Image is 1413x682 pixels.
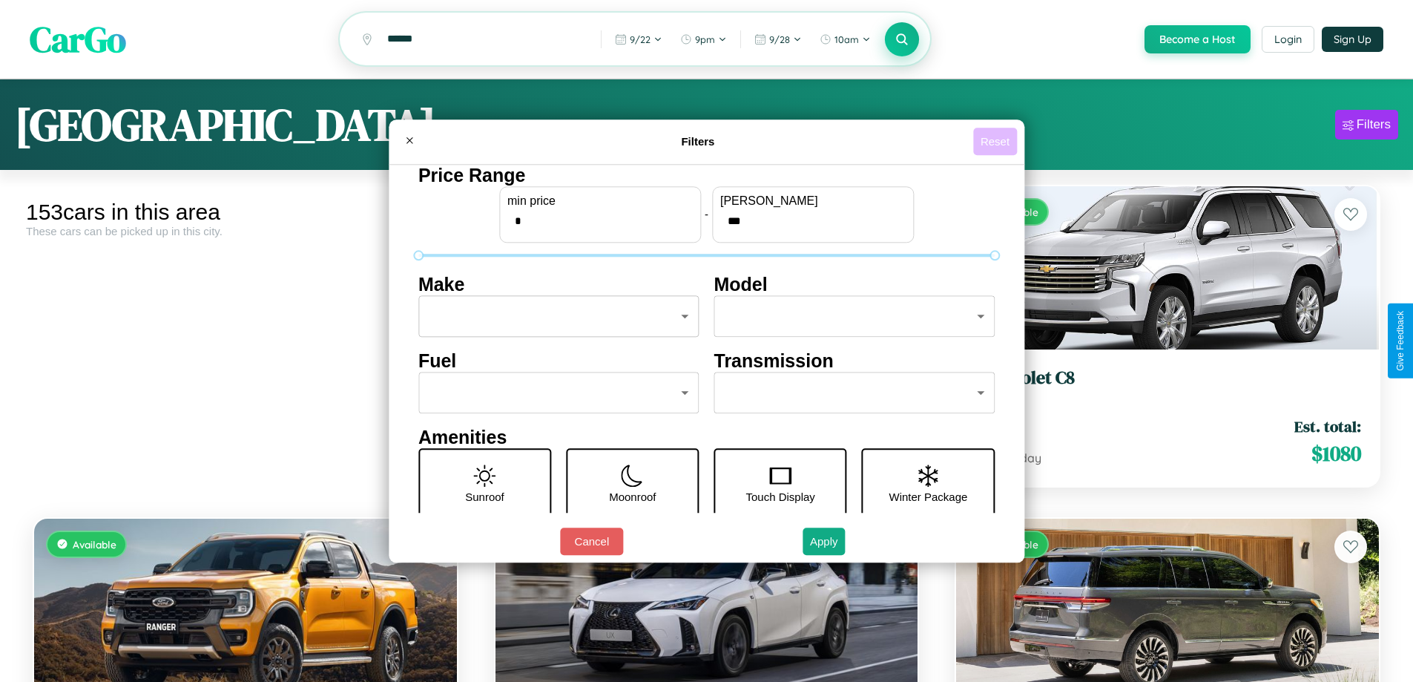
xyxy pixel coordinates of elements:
a: Chevrolet C82021 [974,367,1361,404]
label: min price [507,194,693,208]
label: [PERSON_NAME] [720,194,906,208]
span: Available [73,538,116,551]
p: Winter Package [889,487,968,507]
span: 10am [834,33,859,45]
span: 9 / 28 [769,33,790,45]
button: 9/22 [607,27,670,51]
h4: Filters [423,135,973,148]
span: 9pm [695,33,715,45]
button: 9pm [673,27,734,51]
h3: Chevrolet C8 [974,367,1361,389]
span: 9 / 22 [630,33,650,45]
div: Give Feedback [1395,311,1406,371]
button: Cancel [560,528,623,555]
button: 10am [812,27,878,51]
span: / day [1010,450,1041,465]
span: CarGo [30,15,126,64]
button: Reset [973,128,1017,155]
button: Apply [803,528,846,555]
p: Touch Display [745,487,814,507]
div: Filters [1357,117,1391,132]
h4: Fuel [418,350,699,372]
button: Login [1262,26,1314,53]
h1: [GEOGRAPHIC_DATA] [15,94,436,155]
div: 153 cars in this area [26,200,465,225]
button: 9/28 [747,27,809,51]
h4: Model [714,274,995,295]
span: Est. total: [1294,416,1361,437]
button: Filters [1335,110,1398,140]
h4: Make [418,274,699,295]
span: $ 1080 [1311,439,1361,468]
p: Sunroof [465,487,504,507]
button: Sign Up [1322,27,1383,52]
p: - [705,204,708,224]
h4: Amenities [418,427,995,448]
p: Moonroof [609,487,656,507]
h4: Price Range [418,165,995,186]
h4: Transmission [714,350,995,372]
button: Become a Host [1144,25,1251,53]
div: These cars can be picked up in this city. [26,225,465,237]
